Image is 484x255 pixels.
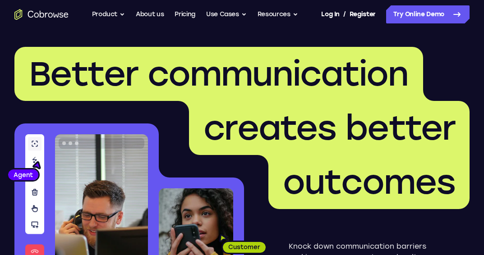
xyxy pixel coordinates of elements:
[175,5,195,23] a: Pricing
[92,5,125,23] button: Product
[321,5,339,23] a: Log In
[203,108,455,148] span: creates better
[258,5,298,23] button: Resources
[283,162,455,202] span: outcomes
[14,9,69,20] a: Go to the home page
[29,54,409,94] span: Better communication
[386,5,470,23] a: Try Online Demo
[343,9,346,20] span: /
[136,5,164,23] a: About us
[206,5,247,23] button: Use Cases
[350,5,376,23] a: Register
